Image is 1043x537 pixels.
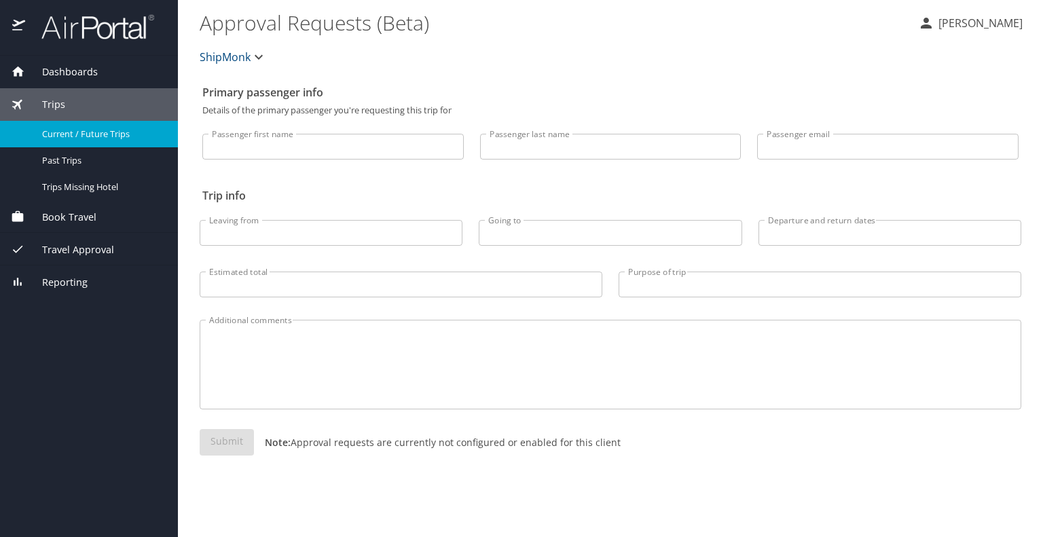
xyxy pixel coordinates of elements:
h2: Trip info [202,185,1019,206]
button: [PERSON_NAME] [913,11,1028,35]
strong: Note: [265,436,291,449]
h1: Approval Requests (Beta) [200,1,907,43]
span: Current / Future Trips [42,128,162,141]
img: airportal-logo.png [26,14,154,40]
span: ShipMonk [200,48,251,67]
span: Dashboards [25,64,98,79]
span: Book Travel [25,210,96,225]
p: [PERSON_NAME] [934,15,1023,31]
p: Details of the primary passenger you're requesting this trip for [202,106,1019,115]
button: ShipMonk [194,43,272,71]
span: Trips Missing Hotel [42,181,162,193]
p: Approval requests are currently not configured or enabled for this client [254,435,621,449]
h2: Primary passenger info [202,81,1019,103]
span: Reporting [25,275,88,290]
span: Travel Approval [25,242,114,257]
span: Past Trips [42,154,162,167]
span: Trips [25,97,65,112]
img: icon-airportal.png [12,14,26,40]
